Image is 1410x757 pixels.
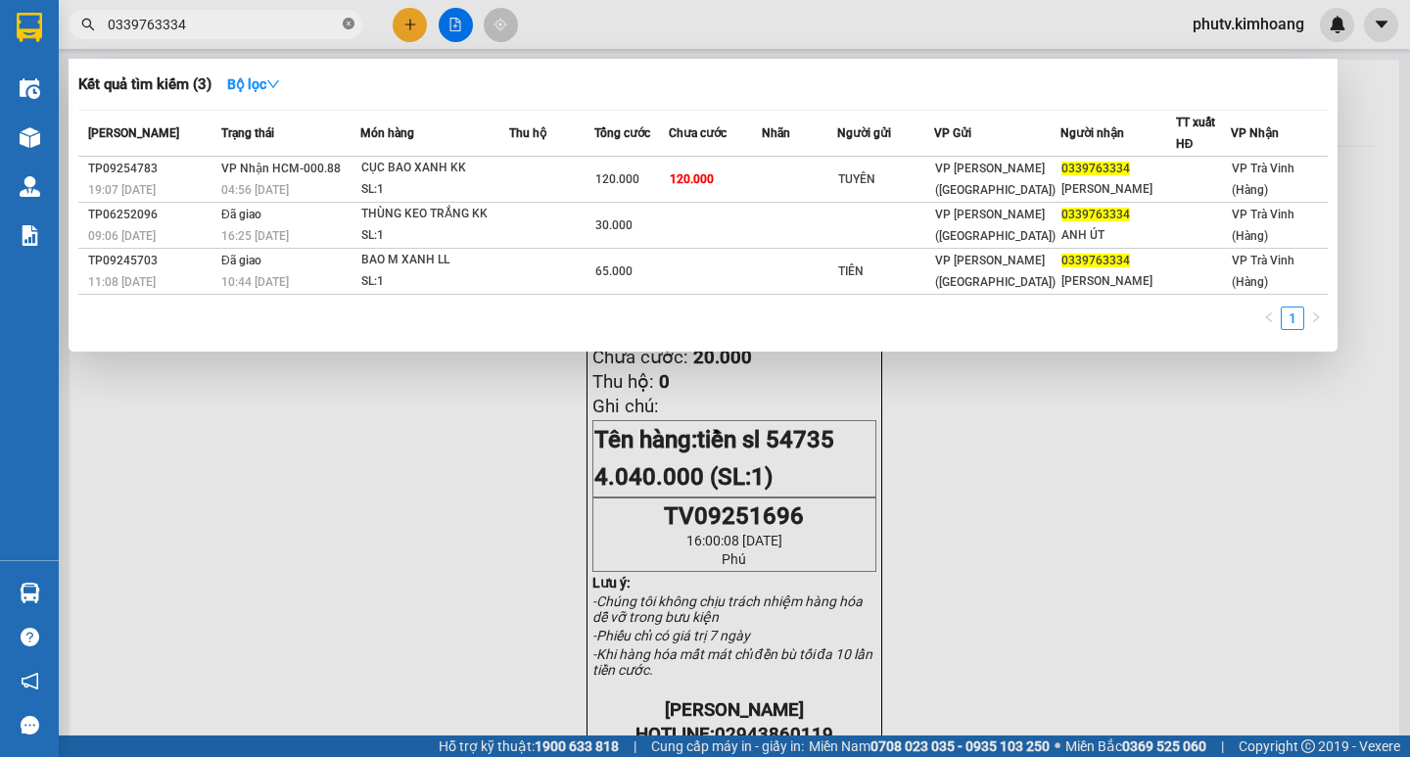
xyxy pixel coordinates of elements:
[595,218,633,232] span: 30.000
[594,126,650,140] span: Tổng cước
[361,158,508,179] div: CỤC BAO XANH KK
[81,18,95,31] span: search
[221,275,289,289] span: 10:44 [DATE]
[1061,225,1175,246] div: ANH ÚT
[221,229,289,243] span: 16:25 [DATE]
[88,183,156,197] span: 19:07 [DATE]
[360,126,414,140] span: Món hàng
[221,162,341,175] span: VP Nhận HCM-000.88
[1232,254,1294,289] span: VP Trà Vinh (Hàng)
[361,225,508,247] div: SL: 1
[8,124,53,143] span: -
[1061,162,1130,175] span: 0339763334
[838,261,934,282] div: TIÊN
[1061,208,1130,221] span: 0339763334
[8,84,197,121] span: VP [PERSON_NAME] ([GEOGRAPHIC_DATA])
[935,162,1056,197] span: VP [PERSON_NAME] ([GEOGRAPHIC_DATA])
[21,672,39,690] span: notification
[1232,208,1294,243] span: VP Trà Vinh (Hàng)
[211,69,296,100] button: Bộ lọcdown
[1060,126,1124,140] span: Người nhận
[1176,116,1215,151] span: TT xuất HĐ
[88,126,179,140] span: [PERSON_NAME]
[361,250,508,271] div: BAO M XANH LL
[1232,162,1294,197] span: VP Trà Vinh (Hàng)
[8,146,47,165] span: GIAO:
[837,126,891,140] span: Người gửi
[838,169,934,190] div: TUYÊN
[266,77,280,91] span: down
[17,13,42,42] img: logo-vxr
[595,172,639,186] span: 120.000
[1282,308,1303,329] a: 1
[221,254,261,267] span: Đã giao
[1061,254,1130,267] span: 0339763334
[935,254,1056,289] span: VP [PERSON_NAME] ([GEOGRAPHIC_DATA])
[1257,307,1281,330] li: Previous Page
[20,78,40,99] img: warehouse-icon
[670,172,714,186] span: 120.000
[88,229,156,243] span: 09:06 [DATE]
[8,38,264,75] span: VP [PERSON_NAME] (Hàng) -
[1231,126,1279,140] span: VP Nhận
[13,124,53,143] span: thanh
[88,275,156,289] span: 11:08 [DATE]
[762,126,790,140] span: Nhãn
[78,74,211,95] h3: Kết quả tìm kiếm ( 3 )
[343,18,354,29] span: close-circle
[20,583,40,603] img: warehouse-icon
[935,208,1056,243] span: VP [PERSON_NAME] ([GEOGRAPHIC_DATA])
[108,14,339,35] input: Tìm tên, số ĐT hoặc mã đơn
[8,38,286,75] p: GỬI:
[1061,179,1175,200] div: [PERSON_NAME]
[21,628,39,646] span: question-circle
[934,126,971,140] span: VP Gửi
[1304,307,1328,330] li: Next Page
[1257,307,1281,330] button: left
[595,264,633,278] span: 65.000
[361,179,508,201] div: SL: 1
[88,205,215,225] div: TP06252096
[20,225,40,246] img: solution-icon
[343,16,354,34] span: close-circle
[1281,307,1304,330] li: 1
[20,176,40,197] img: warehouse-icon
[1263,311,1275,323] span: left
[66,11,227,29] strong: BIÊN NHẬN GỬI HÀNG
[8,38,264,75] span: chị [PERSON_NAME]
[509,126,546,140] span: Thu hộ
[1061,271,1175,292] div: [PERSON_NAME]
[221,208,261,221] span: Đã giao
[1310,311,1322,323] span: right
[21,716,39,734] span: message
[227,76,280,92] strong: Bộ lọc
[20,127,40,148] img: warehouse-icon
[1304,307,1328,330] button: right
[361,204,508,225] div: THÙNG KEO TRẮNG KK
[221,126,274,140] span: Trạng thái
[669,126,727,140] span: Chưa cước
[88,159,215,179] div: TP09254783
[88,251,215,271] div: TP09245703
[221,183,289,197] span: 04:56 [DATE]
[8,84,286,121] p: NHẬN:
[361,271,508,293] div: SL: 1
